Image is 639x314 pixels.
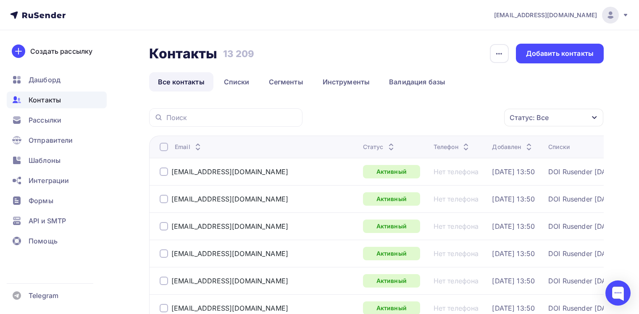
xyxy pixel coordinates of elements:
a: DOI Rusender [DATE] [548,249,617,258]
a: Шаблоны [7,152,107,169]
a: Нет телефона [434,277,479,285]
a: Дашборд [7,71,107,88]
a: [EMAIL_ADDRESS][DOMAIN_NAME] [494,7,629,24]
div: Создать рассылку [30,46,92,56]
span: Telegram [29,290,58,301]
a: Инструменты [314,72,379,92]
a: [EMAIL_ADDRESS][DOMAIN_NAME] [171,249,288,258]
span: Шаблоны [29,155,60,165]
div: Добавить контакты [526,49,594,58]
a: [EMAIL_ADDRESS][DOMAIN_NAME] [171,277,288,285]
a: DOI Rusender [DATE] [548,167,617,176]
a: DOI Rusender [DATE] [548,222,617,230]
span: API и SMTP [29,216,66,226]
a: Сегменты [260,72,312,92]
a: Все контакты [149,72,213,92]
div: Email [175,143,203,151]
button: Статус: Все [504,108,604,127]
a: Отправители [7,132,107,149]
a: Активный [363,274,420,288]
span: Интеграции [29,175,69,186]
a: [DATE] 13:50 [492,277,535,285]
span: Отправители [29,135,73,145]
a: [DATE] 13:50 [492,167,535,176]
a: Активный [363,220,420,233]
span: [EMAIL_ADDRESS][DOMAIN_NAME] [494,11,597,19]
a: Рассылки [7,112,107,128]
div: Телефон [434,143,471,151]
a: [DATE] 13:50 [492,304,535,312]
input: Поиск [166,113,297,122]
a: Активный [363,165,420,178]
a: Нет телефона [434,249,479,258]
div: Статус [363,143,396,151]
a: [DATE] 13:50 [492,249,535,258]
span: Формы [29,196,53,206]
h2: Контакты [149,45,217,62]
a: Нет телефона [434,167,479,176]
span: Помощь [29,236,58,246]
span: Контакты [29,95,61,105]
a: DOI Rusender [DATE] [548,277,617,285]
a: Нет телефона [434,195,479,203]
a: Валидация базы [380,72,454,92]
div: Статус: Все [510,113,549,123]
a: Контакты [7,92,107,108]
a: Активный [363,192,420,206]
a: Формы [7,192,107,209]
span: Дашборд [29,75,60,85]
div: Добавлен [492,143,534,151]
a: [EMAIL_ADDRESS][DOMAIN_NAME] [171,195,288,203]
a: Списки [215,72,258,92]
a: DOI Rusender [DATE] [548,304,617,312]
h3: 13 209 [223,48,254,60]
a: DOI Rusender [DATE] [548,195,617,203]
a: [DATE] 13:50 [492,195,535,203]
div: Списки [548,143,570,151]
a: Нет телефона [434,222,479,230]
a: [EMAIL_ADDRESS][DOMAIN_NAME] [171,304,288,312]
a: [EMAIL_ADDRESS][DOMAIN_NAME] [171,222,288,230]
span: Рассылки [29,115,61,125]
a: Активный [363,247,420,260]
a: Нет телефона [434,304,479,312]
a: [EMAIL_ADDRESS][DOMAIN_NAME] [171,167,288,176]
a: [DATE] 13:50 [492,222,535,230]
